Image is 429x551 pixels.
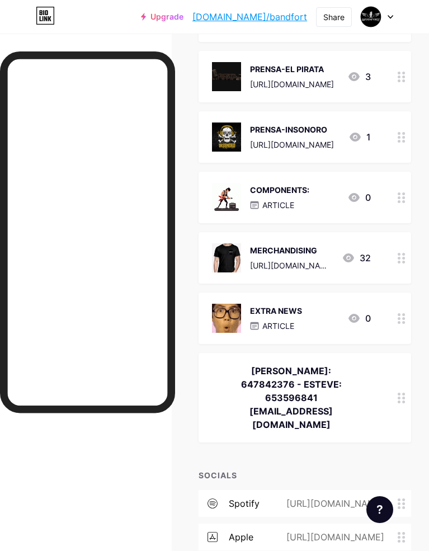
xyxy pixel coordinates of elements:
div: SOCIALS [199,469,411,481]
div: 3 [347,70,371,83]
div: 32 [342,251,371,265]
div: [URL][DOMAIN_NAME] [250,78,334,90]
div: [URL][DOMAIN_NAME] [268,530,398,544]
div: 0 [347,312,371,325]
div: apple [229,530,253,544]
a: Upgrade [141,12,183,21]
div: 1 [348,130,371,144]
div: [URL][DOMAIN_NAME] [268,497,398,510]
div: 0 [347,191,371,204]
div: [PERSON_NAME]: 647842376 - ESTEVE: 653596841 [EMAIL_ADDRESS][DOMAIN_NAME] [212,364,371,431]
div: PRENSA-EL PIRATA [250,63,334,75]
div: PRENSA-INSONORO [250,124,334,135]
div: EXTRA NEWS [250,305,302,317]
div: Share [323,11,345,23]
p: ARTICLE [262,199,294,211]
div: [URL][DOMAIN_NAME] [250,260,333,271]
img: EXTRA NEWS [212,304,241,333]
img: MERCHANDISING [212,243,241,272]
p: ARTICLE [262,320,294,332]
div: [URL][DOMAIN_NAME] [250,139,334,150]
div: COMPONENTS: [250,184,309,196]
div: spotify [229,497,260,510]
div: MERCHANDISING [250,244,333,256]
img: PRENSA-EL PIRATA [212,62,241,91]
img: bandfort [360,6,381,27]
img: PRENSA-INSONORO [212,123,241,152]
a: [DOMAIN_NAME]/bandfort [192,10,307,23]
img: COMPONENTS: [212,183,241,212]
